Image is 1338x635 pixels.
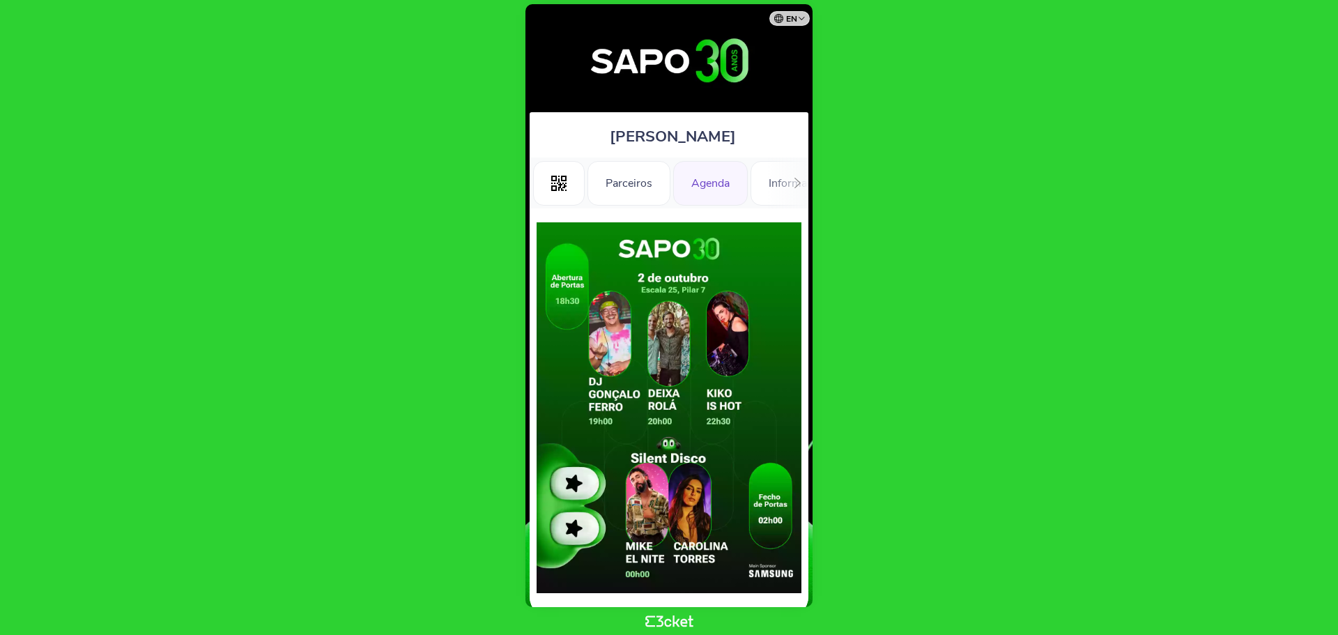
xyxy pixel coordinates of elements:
[587,161,670,206] div: Parceiros
[673,161,748,206] div: Agenda
[537,222,801,593] img: a6552082fdc5400abf4953cf68b0fa3e.webp
[751,161,903,206] div: Informações Adicionais
[610,126,736,147] span: [PERSON_NAME]
[751,174,903,190] a: Informações Adicionais
[673,174,748,190] a: Agenda
[539,18,800,105] img: 30º Aniversário SAPO
[587,174,670,190] a: Parceiros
